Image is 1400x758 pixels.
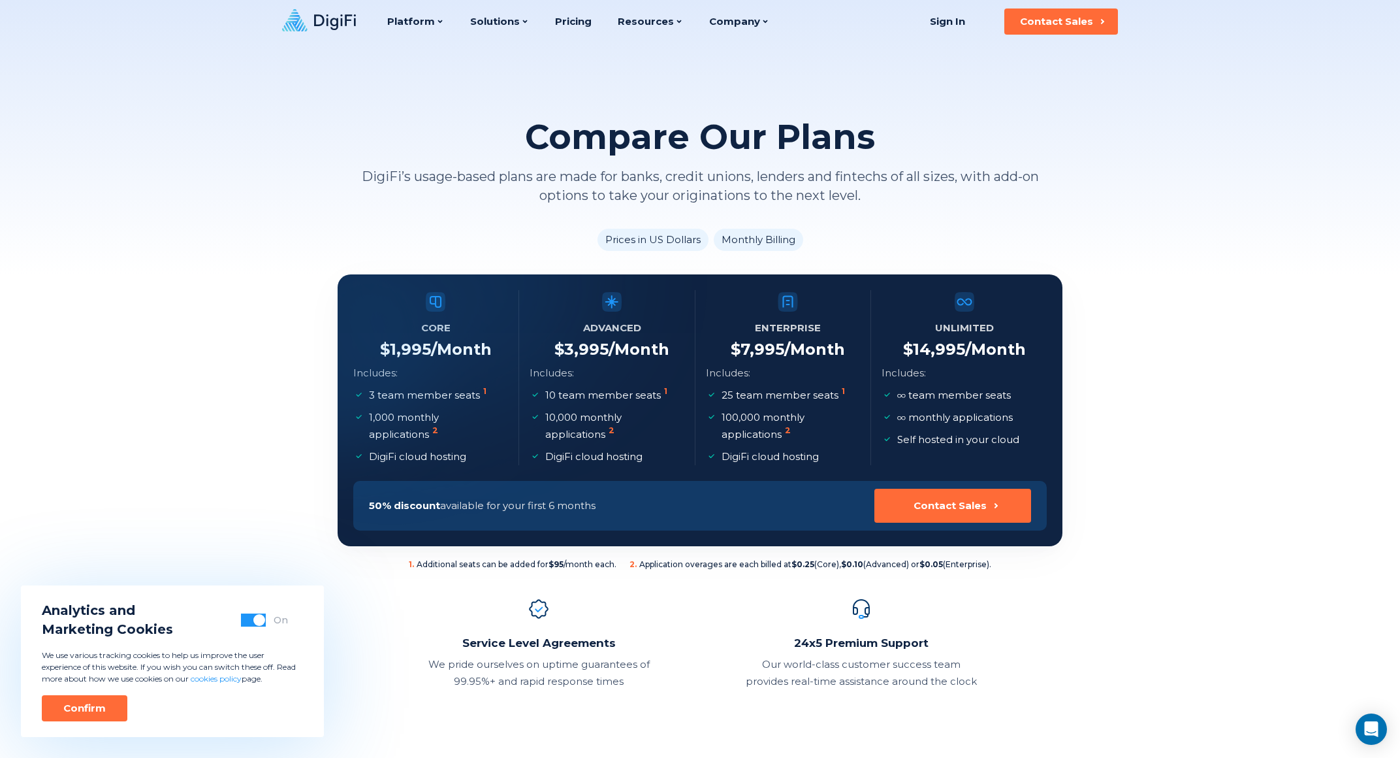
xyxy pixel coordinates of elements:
[714,229,803,251] li: Monthly Billing
[897,387,1011,404] p: team member seats
[785,425,791,435] sup: 2
[722,387,848,404] p: 25 team member seats
[722,409,858,443] p: 100,000 monthly applications
[42,650,303,685] p: We use various tracking cookies to help us improve the user experience of this website. If you wi...
[597,229,708,251] li: Prices in US Dollars
[609,425,614,435] sup: 2
[842,386,845,396] sup: 1
[746,635,977,651] h2: 24x5 Premium Support
[42,695,127,721] button: Confirm
[409,559,414,569] sup: 1 .
[42,601,173,620] span: Analytics and
[42,620,173,639] span: Marketing Cookies
[423,635,654,651] h2: Service Level Agreements
[746,656,977,690] p: Our world-class customer success team provides real-time assistance around the clock
[903,340,1026,359] h4: $ 14,995
[274,614,288,627] div: On
[897,431,1019,448] p: Self hosted in your cloud
[554,340,669,359] h4: $ 3,995
[755,319,821,337] h5: Enterprise
[629,559,991,570] span: Application overages are each billed at (Core), (Advanced) or (Enterprise).
[369,448,466,465] p: DigiFi cloud hosting
[882,365,926,382] p: Includes:
[919,559,943,569] b: $0.05
[409,559,616,570] span: Additional seats can be added for /month each.
[483,386,486,396] sup: 1
[549,559,564,569] b: $95
[664,386,667,396] sup: 1
[369,497,596,514] p: available for your first 6 months
[1356,714,1387,745] div: Open Intercom Messenger
[63,702,106,715] div: Confirm
[609,340,669,359] span: /Month
[423,656,654,690] p: We pride ourselves on uptime guarantees of 99.95%+ and rapid response times
[965,340,1026,359] span: /Month
[897,409,1013,426] p: monthly applications
[722,448,819,465] p: DigiFi cloud hosting
[784,340,845,359] span: /Month
[338,167,1062,205] p: DigiFi’s usage-based plans are made for banks, credit unions, lenders and fintechs of all sizes, ...
[545,409,682,443] p: 10,000 monthly applications
[525,118,875,157] h2: Compare Our Plans
[731,340,845,359] h4: $ 7,995
[935,319,994,337] h5: Unlimited
[369,499,440,512] span: 50% discount
[545,448,643,465] p: DigiFi cloud hosting
[191,674,242,684] a: cookies policy
[369,409,505,443] p: 1,000 monthly applications
[545,387,670,404] p: 10 team member seats
[583,319,641,337] h5: Advanced
[1004,8,1118,35] button: Contact Sales
[706,365,750,382] p: Includes:
[914,8,981,35] a: Sign In
[841,559,863,569] b: $0.10
[914,499,987,512] div: Contact Sales
[1020,15,1093,28] div: Contact Sales
[432,425,438,435] sup: 2
[874,489,1031,523] button: Contact Sales
[791,559,814,569] b: $0.25
[629,559,637,569] sup: 2 .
